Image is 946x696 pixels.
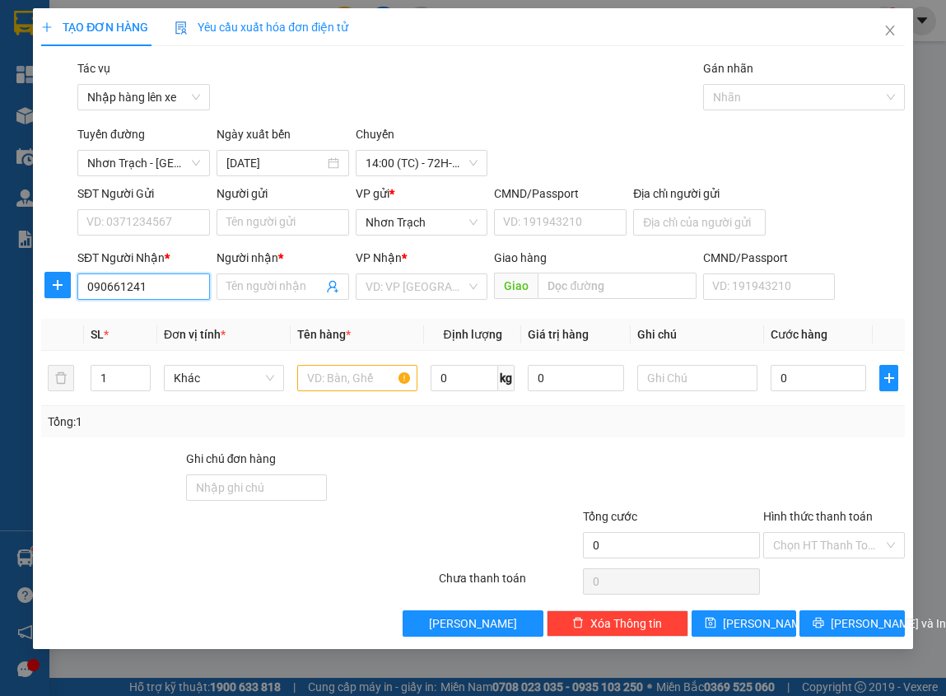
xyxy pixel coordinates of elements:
span: Cước hàng [771,328,827,341]
span: plus [45,278,70,292]
span: VP Nhận [356,251,402,264]
div: Người nhận [217,249,349,267]
span: Nhơn Trạch [366,210,478,235]
span: Tổng cước [583,510,637,523]
button: [PERSON_NAME] [403,610,543,637]
div: Tuyến đường [77,125,210,150]
div: SĐT Người Gửi [77,185,210,203]
th: Ghi chú [631,319,764,351]
span: plus [41,21,53,33]
div: Địa chỉ người gửi [633,185,766,203]
span: Yêu cầu xuất hóa đơn điện tử [175,21,348,34]
label: Tác vụ [77,62,110,75]
div: Chưa thanh toán [437,569,581,598]
span: [PERSON_NAME] và In [831,614,946,633]
div: Chuyến [356,125,488,150]
button: plus [44,272,71,298]
button: save[PERSON_NAME] [692,610,797,637]
span: [PERSON_NAME] [429,614,517,633]
input: Dọc đường [538,273,696,299]
button: Close [867,8,913,54]
span: Xóa Thông tin [590,614,662,633]
input: Ghi Chú [637,365,757,391]
div: CMND/Passport [703,249,836,267]
input: Ghi chú đơn hàng [186,474,327,501]
label: Gán nhãn [703,62,753,75]
span: 14:00 (TC) - 72H-047.42 [366,151,478,175]
span: save [705,617,716,630]
span: Khác [174,366,274,390]
span: SL [91,328,104,341]
span: Tên hàng [297,328,351,341]
span: Giao hàng [494,251,547,264]
div: Người gửi [217,185,349,203]
img: icon [175,21,188,35]
button: deleteXóa Thông tin [547,610,687,637]
input: 0 [528,365,624,391]
span: TẠO ĐƠN HÀNG [41,21,148,34]
span: Nhập hàng lên xe [87,85,200,110]
input: Địa chỉ của người gửi [633,209,766,236]
input: 15/08/2025 [226,154,324,172]
label: Hình thức thanh toán [763,510,873,523]
span: plus [880,371,897,385]
button: plus [879,365,897,391]
div: Tổng: 1 [48,413,366,431]
input: VD: Bàn, Ghế [297,365,417,391]
div: CMND/Passport [494,185,627,203]
span: Giao [494,273,538,299]
span: Nhơn Trạch - Vũng Tàu (Hàng hóa) [87,151,200,175]
button: printer[PERSON_NAME] và In [799,610,905,637]
span: printer [813,617,824,630]
span: [PERSON_NAME] [723,614,811,633]
label: Ghi chú đơn hàng [186,452,277,465]
div: SĐT Người Nhận [77,249,210,267]
button: delete [48,365,74,391]
span: Định lượng [444,328,502,341]
span: Đơn vị tính [164,328,226,341]
span: close [883,24,897,37]
div: VP gửi [356,185,488,203]
span: Giá trị hàng [528,328,589,341]
div: Ngày xuất bến [217,125,349,150]
span: user-add [326,280,339,293]
span: kg [498,365,515,391]
span: delete [572,617,584,630]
